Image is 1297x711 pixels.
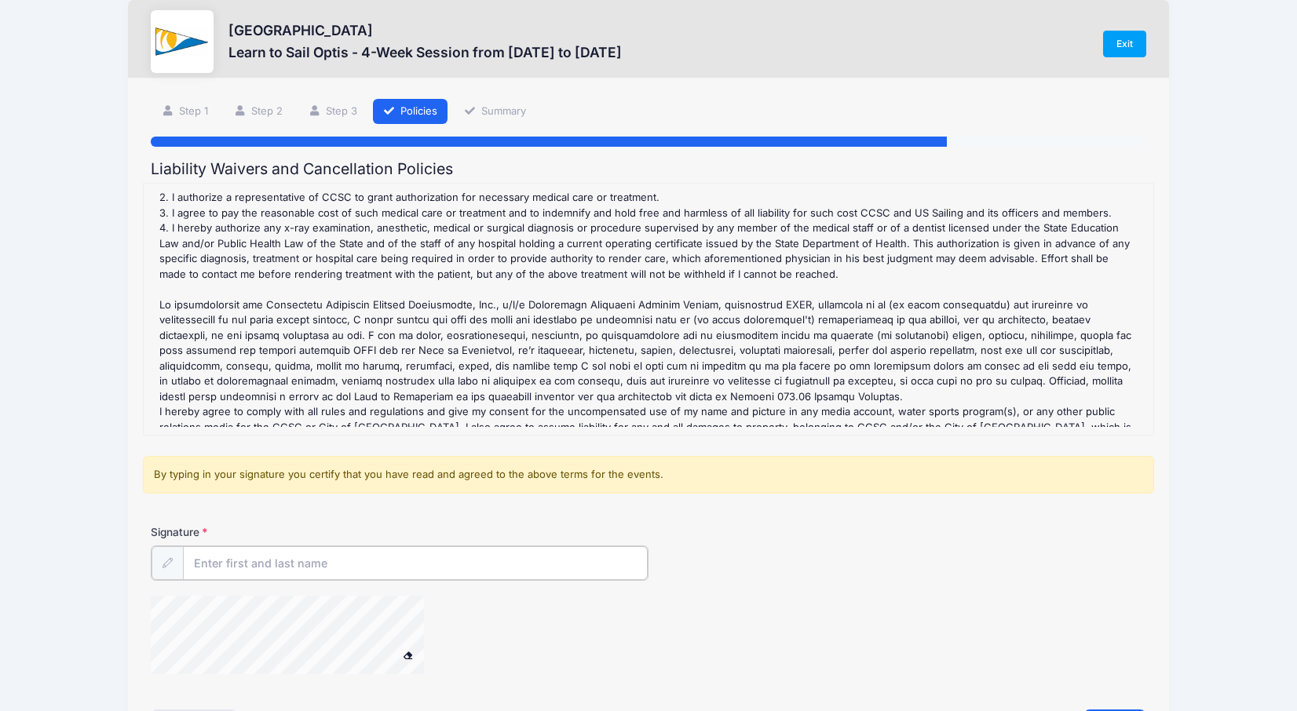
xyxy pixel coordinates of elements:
[1103,31,1147,57] a: Exit
[298,99,367,125] a: Step 3
[228,22,622,38] h3: [GEOGRAPHIC_DATA]
[373,99,448,125] a: Policies
[223,99,293,125] a: Step 2
[152,191,1145,427] div: : Registered sailors will sail both [PERSON_NAME] and Opti/Prams throughout the 4-week session. T...
[453,99,536,125] a: Summary
[143,456,1154,494] div: By typing in your signature you certify that you have read and agreed to the above terms for the ...
[151,99,218,125] a: Step 1
[151,160,1146,178] h2: Liability Waivers and Cancellation Policies
[151,524,400,540] label: Signature
[228,44,622,60] h3: Learn to Sail Optis - 4-Week Session from [DATE] to [DATE]
[183,546,648,580] input: Enter first and last name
